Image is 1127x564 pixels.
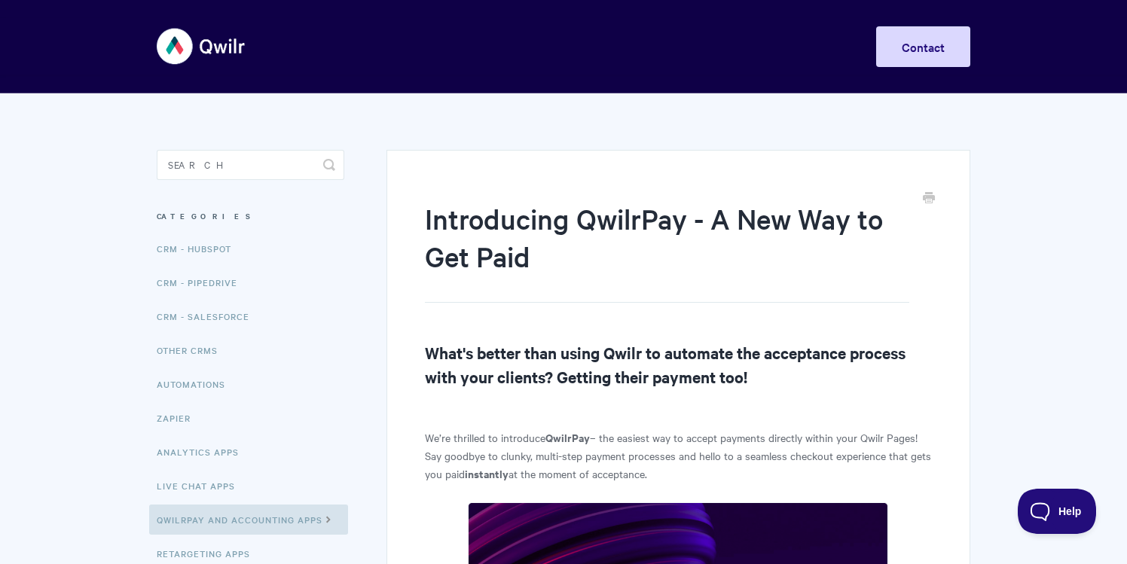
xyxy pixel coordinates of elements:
p: We’re thrilled to introduce – the easiest way to accept payments directly within your Qwilr Pages... [425,428,932,483]
h3: Categories [157,203,344,230]
h1: Introducing QwilrPay - A New Way to Get Paid [425,200,909,303]
img: Qwilr Help Center [157,18,246,75]
strong: QwilrPay [545,429,590,445]
a: Print this Article [923,191,935,207]
a: CRM - HubSpot [157,233,243,264]
a: CRM - Pipedrive [157,267,249,297]
a: Contact [876,26,970,67]
a: Zapier [157,403,202,433]
strong: instantly [465,465,509,481]
a: Other CRMs [157,335,229,365]
a: Live Chat Apps [157,471,246,501]
input: Search [157,150,344,180]
iframe: Toggle Customer Support [1018,489,1097,534]
a: CRM - Salesforce [157,301,261,331]
a: Analytics Apps [157,437,250,467]
h2: What's better than using Qwilr to automate the acceptance process with your clients? Getting thei... [425,340,932,389]
a: Automations [157,369,237,399]
a: QwilrPay and Accounting Apps [149,505,348,535]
